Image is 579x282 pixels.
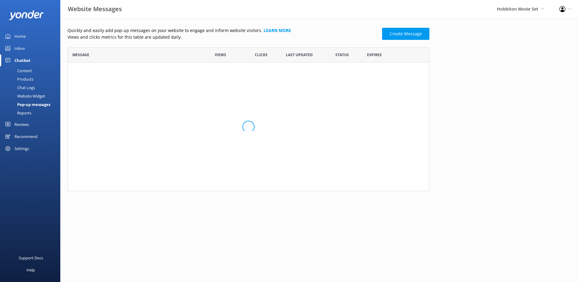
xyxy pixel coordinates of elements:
a: Create Message [382,28,429,40]
div: Settings [14,143,29,155]
div: Content [4,66,32,75]
a: Chat Logs [4,83,60,92]
div: Products [4,75,33,83]
div: Home [14,30,26,42]
span: Hobbiton Movie Set [497,6,538,12]
div: Support Docs [19,252,43,264]
a: Pop-up messages [4,100,60,109]
div: Reports [4,109,31,117]
a: Website Widget [4,92,60,100]
div: Website Widget [4,92,45,100]
a: Content [4,66,60,75]
a: Reports [4,109,60,117]
span: Status [335,52,349,58]
h3: Website Messages [68,4,122,14]
div: grid [68,62,429,191]
span: Message [72,52,89,58]
div: Inbox [14,42,25,54]
div: Chatbot [14,54,30,66]
span: Expires [367,52,382,58]
div: Pop-up messages [4,100,50,109]
a: Products [4,75,60,83]
span: Views [215,52,226,58]
div: Chat Logs [4,83,35,92]
div: Help [27,264,35,276]
div: Reviews [14,118,29,130]
p: Quickly and easily add pop-up messages on your website to engage and inform website visitors. [68,27,378,34]
a: Learn more [264,27,291,33]
p: Views and clicks metrics for this table are updated daily. [68,34,378,40]
div: Recommend [14,130,37,143]
img: yonder-white-logo.png [9,10,44,20]
span: Last updated [286,52,313,58]
span: Clicks [255,52,267,58]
